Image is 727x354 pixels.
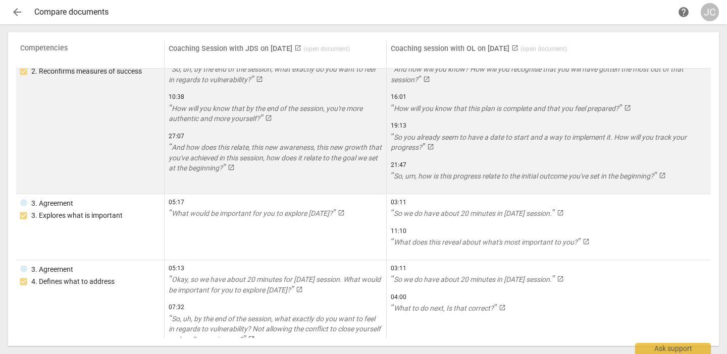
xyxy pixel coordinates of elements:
span: launch [499,304,506,311]
span: 10:38 [169,93,382,101]
span: launch [557,275,564,282]
span: launch [294,44,301,51]
span: What to do next, Is that correct? [391,304,497,312]
span: What would be important for you to explore [DATE]? [169,209,336,217]
span: launch [557,209,564,216]
span: launch [583,238,590,245]
span: And how does this relate, this new awareness, this new growth that you've achieved in this sessio... [169,143,382,172]
span: launch [256,76,263,83]
div: 3. Agreement [31,264,73,275]
span: 16:01 [391,93,707,101]
span: launch [265,114,272,122]
span: How will you know that this plan is complete and that you feel prepared? [391,104,622,112]
span: launch [427,143,434,150]
span: launch [248,335,255,342]
span: Okay, so we have about 20 minutes for [DATE] session. What would be important for you to explore ... [169,275,381,294]
a: So we do have about 20 minutes in [DATE] session. [391,208,707,219]
span: 03:11 [391,264,707,273]
a: How will you know that by the end of the session, you're more authentic and more yourself? [169,103,382,124]
a: So you already seem to have a date to start and a way to implement it. How will you track your pr... [391,132,707,153]
div: Ask support [635,343,711,354]
a: What does this reveal about what's most important to you? [391,237,707,248]
a: What would be important for you to explore [DATE]? [169,208,382,219]
a: Coaching Session with JDS on [DATE] (open document) [169,44,350,53]
span: 07:32 [169,303,382,312]
span: 11:10 [391,227,707,235]
th: Competencies [16,40,165,69]
span: launch [296,286,303,293]
a: So we do have about 20 minutes in [DATE] session. [391,274,707,285]
button: JC [701,3,719,21]
span: How will you know that by the end of the session, you're more authentic and more yourself? [169,104,362,123]
a: Help [674,3,693,21]
span: launch [423,76,430,83]
a: What to do next, Is that correct? [391,303,707,314]
span: So, um, how is this progress relate to the initial outcome you've set in the beginning? [391,172,657,180]
span: ( open document ) [303,45,350,52]
div: 4. Defines what to address [31,276,115,287]
a: Okay, so we have about 20 minutes for [DATE] session. What would be important for you to explore ... [169,274,382,295]
span: 05:17 [169,198,382,207]
span: launch [624,104,631,111]
span: So, uh, by the end of the session, what exactly do you want to feel in regards to vulnerability? [169,65,375,84]
a: So, um, how is this progress relate to the initial outcome you've set in the beginning? [391,171,707,182]
span: launch [338,209,345,216]
span: What does this reveal about what's most important to you? [391,238,581,246]
span: So we do have about 20 minutes in [DATE] session. [391,209,555,217]
span: 21:47 [391,161,707,169]
span: arrow_back [11,6,23,18]
a: Coaching session with OL on [DATE] (open document) [391,44,567,53]
a: So, uh, by the end of the session, what exactly do you want to feel in regards to vulnerability? ... [169,314,382,345]
span: launch [659,172,666,179]
span: 04:00 [391,293,707,302]
span: 27:07 [169,132,382,141]
span: 05:13 [169,264,382,273]
span: help [678,6,690,18]
span: And how will you know? How will you recognise that you will have gotten the most out of that sess... [391,65,684,84]
a: So, uh, by the end of the session, what exactly do you want to feel in regards to vulnerability? [169,64,382,85]
a: And how will you know? How will you recognise that you will have gotten the most out of that sess... [391,64,707,85]
a: And how does this relate, this new awareness, this new growth that you've achieved in this sessio... [169,142,382,173]
div: 2. Reconfirms measures of success [31,66,142,77]
div: 3. Agreement [31,198,73,209]
div: Compare documents [34,8,674,17]
span: 19:13 [391,122,707,130]
div: 3. Explores what is important [31,210,123,221]
span: launch [228,164,235,171]
a: How will you know that this plan is complete and that you feel prepared? [391,103,707,114]
span: So, uh, by the end of the session, what exactly do you want to feel in regards to vulnerability? ... [169,315,381,343]
span: ( open document ) [521,45,567,52]
span: 03:11 [391,198,707,207]
span: So we do have about 20 minutes in [DATE] session. [391,275,555,283]
span: So you already seem to have a date to start and a way to implement it. How will you track your pr... [391,133,687,152]
span: launch [511,44,518,51]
